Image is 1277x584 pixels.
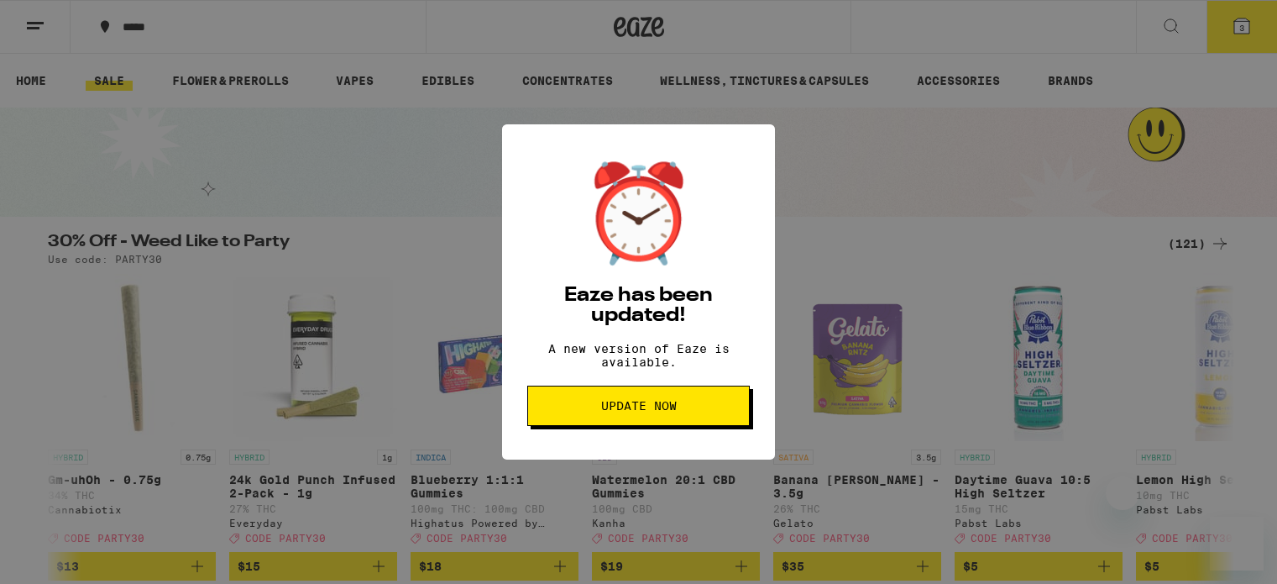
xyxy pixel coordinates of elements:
[601,400,677,412] span: Update Now
[527,386,750,426] button: Update Now
[527,286,750,326] h2: Eaze has been updated!
[580,158,698,269] div: ⏰
[527,342,750,369] p: A new version of Eaze is available.
[1210,517,1264,571] iframe: Button to launch messaging window
[1106,476,1139,510] iframe: Close message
